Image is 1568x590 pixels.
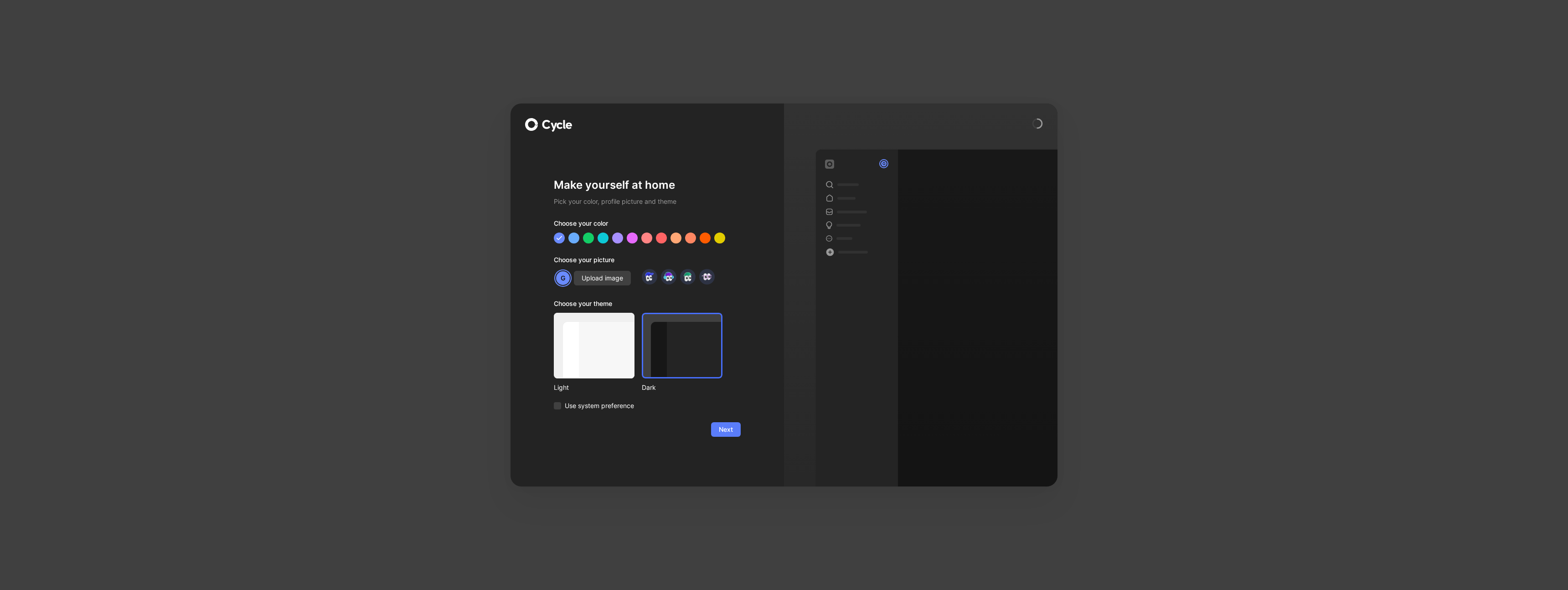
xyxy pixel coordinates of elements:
h2: Pick your color, profile picture and theme [554,196,741,207]
div: Choose your picture [554,254,741,269]
img: workspace-default-logo-wX5zAyuM.png [825,160,834,169]
h1: Make yourself at home [554,178,741,192]
span: Upload image [582,273,623,284]
img: avatar [662,270,675,283]
img: avatar [643,270,655,283]
div: Light [554,382,634,393]
button: Upload image [574,271,631,285]
div: G [880,160,887,167]
span: Next [719,424,733,435]
div: Choose your color [554,218,741,233]
img: avatar [681,270,694,283]
img: avatar [701,270,713,283]
div: Choose your theme [554,298,722,313]
span: Use system preference [565,400,634,411]
div: G [555,270,571,286]
button: Next [711,422,741,437]
div: Dark [642,382,722,393]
